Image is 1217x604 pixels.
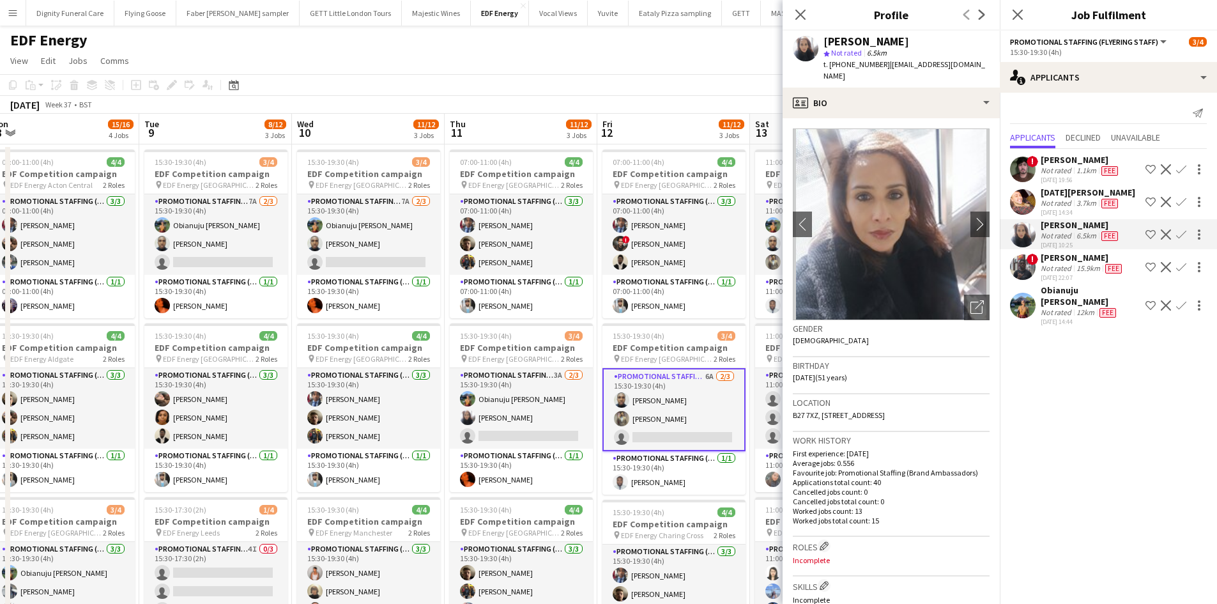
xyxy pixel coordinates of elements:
[107,331,125,341] span: 4/4
[755,342,898,353] h3: EDF Competition campaign
[602,323,746,495] app-job-card: 15:30-19:30 (4h)3/4EDF Competition campaign EDF Energy [GEOGRAPHIC_DATA]2 RolesPromotional Staffi...
[163,354,256,364] span: EDF Energy [GEOGRAPHIC_DATA]
[561,528,583,538] span: 2 Roles
[155,157,206,167] span: 15:30-19:30 (4h)
[259,157,277,167] span: 3/4
[2,157,54,167] span: 07:00-11:00 (4h)
[602,150,746,318] app-job-card: 07:00-11:00 (4h)4/4EDF Competition campaign EDF Energy [GEOGRAPHIC_DATA]2 RolesPromotional Staffi...
[10,354,73,364] span: EDF Energy Aldgate
[793,128,990,320] img: Crew avatar or photo
[295,125,314,140] span: 10
[1101,231,1118,241] span: Fee
[316,528,392,538] span: EDF Energy Manchester
[793,539,990,553] h3: Roles
[1041,187,1135,198] div: [DATE][PERSON_NAME]
[1041,263,1074,274] div: Not rated
[297,342,440,353] h3: EDF Competition campaign
[412,331,430,341] span: 4/4
[1074,166,1099,176] div: 1.1km
[717,157,735,167] span: 4/4
[1105,264,1122,274] span: Fee
[144,323,287,492] app-job-card: 15:30-19:30 (4h)4/4EDF Competition campaign EDF Energy [GEOGRAPHIC_DATA]2 RolesPromotional Staffi...
[755,449,898,492] app-card-role: Promotional Staffing (Team Leader)1/111:00-15:00 (4h)[PERSON_NAME]
[155,505,206,515] span: 15:30-17:30 (2h)
[1041,208,1135,217] div: [DATE] 14:34
[1041,241,1121,249] div: [DATE] 10:25
[63,52,93,69] a: Jobs
[114,1,176,26] button: Flying Goose
[300,1,402,26] button: GETT Little London Tours
[297,194,440,275] app-card-role: Promotional Staffing (Flyering Staff)7A2/315:30-19:30 (4h)Obianuju [PERSON_NAME][PERSON_NAME]
[1041,219,1121,231] div: [PERSON_NAME]
[561,354,583,364] span: 2 Roles
[408,528,430,538] span: 2 Roles
[755,168,898,180] h3: EDF Competition campaign
[793,397,990,408] h3: Location
[297,168,440,180] h3: EDF Competition campaign
[1041,284,1140,307] div: Obianuju [PERSON_NAME]
[793,477,990,487] p: Applications total count: 40
[144,150,287,318] app-job-card: 15:30-19:30 (4h)3/4EDF Competition campaign EDF Energy [GEOGRAPHIC_DATA]2 RolesPromotional Staffi...
[107,157,125,167] span: 4/4
[1099,231,1121,241] div: Crew has different fees then in role
[864,48,889,58] span: 6.5km
[450,168,593,180] h3: EDF Competition campaign
[602,368,746,451] app-card-role: Promotional Staffing (Flyering Staff)6A2/315:30-19:30 (4h)[PERSON_NAME][PERSON_NAME]
[297,368,440,449] app-card-role: Promotional Staffing (Flyering Staff)3/315:30-19:30 (4h)[PERSON_NAME][PERSON_NAME][PERSON_NAME]
[5,52,33,69] a: View
[1066,133,1101,142] span: Declined
[1074,307,1097,318] div: 12km
[1010,133,1055,142] span: Applicants
[256,354,277,364] span: 2 Roles
[1111,133,1160,142] span: Unavailable
[783,88,1000,118] div: Bio
[602,342,746,353] h3: EDF Competition campaign
[10,55,28,66] span: View
[408,180,430,190] span: 2 Roles
[10,528,103,538] span: EDF Energy [GEOGRAPHIC_DATA]
[793,579,990,592] h3: Skills
[755,118,769,130] span: Sat
[1101,166,1118,176] span: Fee
[755,516,898,527] h3: EDF Competition campaign
[755,194,898,275] app-card-role: Promotional Staffing (Flyering Staff)3/311:00-15:00 (4h)Obianuju [PERSON_NAME][PERSON_NAME][PERSO...
[765,157,817,167] span: 11:00-15:00 (4h)
[793,468,990,477] p: Favourite job: Promotional Staffing (Brand Ambassadors)
[256,528,277,538] span: 2 Roles
[755,150,898,318] app-job-card: 11:00-15:00 (4h)4/4EDF Competition campaign EDF Energy [GEOGRAPHIC_DATA]2 RolesPromotional Staffi...
[566,120,592,129] span: 11/12
[823,59,985,81] span: | [EMAIL_ADDRESS][DOMAIN_NAME]
[100,55,129,66] span: Comms
[108,120,134,129] span: 15/16
[468,528,561,538] span: EDF Energy [GEOGRAPHIC_DATA]
[103,180,125,190] span: 2 Roles
[774,180,866,190] span: EDF Energy [GEOGRAPHIC_DATA]
[468,180,561,190] span: EDF Energy [GEOGRAPHIC_DATA]
[450,323,593,492] app-job-card: 15:30-19:30 (4h)3/4EDF Competition campaign EDF Energy [GEOGRAPHIC_DATA]2 RolesPromotional Staffi...
[1041,198,1074,208] div: Not rated
[722,1,761,26] button: GETT
[450,194,593,275] app-card-role: Promotional Staffing (Flyering Staff)3/307:00-11:00 (4h)[PERSON_NAME][PERSON_NAME][PERSON_NAME]
[714,354,735,364] span: 2 Roles
[1041,274,1124,282] div: [DATE] 22:07
[297,118,314,130] span: Wed
[402,1,471,26] button: Majestic Wines
[717,507,735,517] span: 4/4
[450,150,593,318] div: 07:00-11:00 (4h)4/4EDF Competition campaign EDF Energy [GEOGRAPHIC_DATA]2 RolesPromotional Staffi...
[714,180,735,190] span: 2 Roles
[1101,199,1118,208] span: Fee
[783,6,1000,23] h3: Profile
[412,157,430,167] span: 3/4
[79,100,92,109] div: BST
[2,505,54,515] span: 15:30-19:30 (4h)
[793,458,990,468] p: Average jobs: 0.556
[107,505,125,515] span: 3/4
[793,555,990,565] p: Incomplete
[602,518,746,530] h3: EDF Competition campaign
[622,236,630,244] span: !
[1010,47,1207,57] div: 15:30-19:30 (4h)
[1074,198,1099,208] div: 3.7km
